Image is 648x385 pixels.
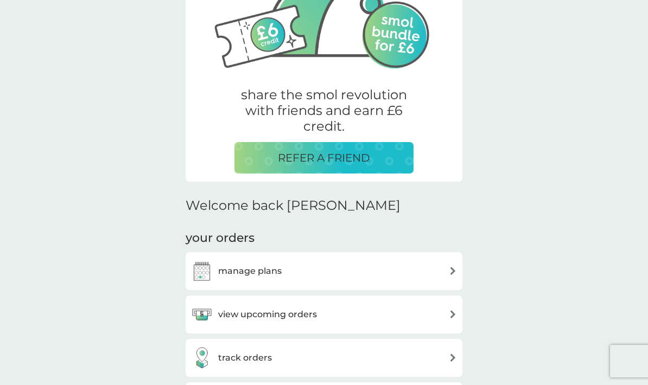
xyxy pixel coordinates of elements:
p: REFER A FRIEND [278,149,370,166]
img: arrow right [449,310,457,318]
h3: view upcoming orders [218,307,317,322]
p: share the smol revolution with friends and earn £6 credit. [234,87,414,134]
img: arrow right [449,354,457,362]
h3: track orders [218,351,272,365]
img: arrow right [449,267,457,275]
button: REFER A FRIEND [234,142,414,174]
h2: Welcome back [PERSON_NAME] [186,198,401,214]
h3: manage plans [218,264,282,278]
h3: your orders [186,230,255,247]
